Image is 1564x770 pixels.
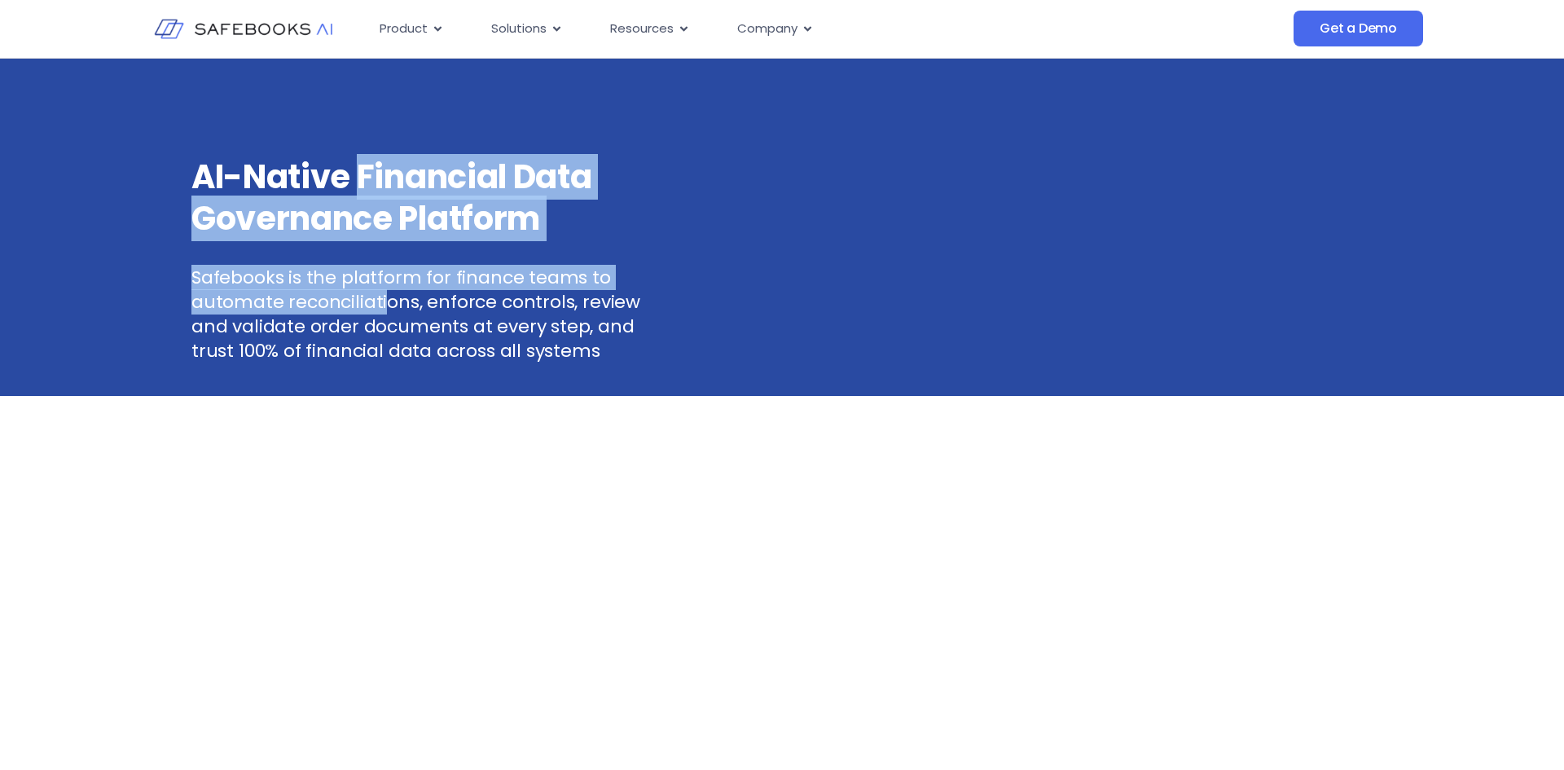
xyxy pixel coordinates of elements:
[367,13,1131,45] div: Menu Toggle
[191,266,680,363] p: Safebooks is the platform for finance teams to automate reconciliations, enforce controls, review...
[1294,11,1423,46] a: Get a Demo
[191,156,680,240] h3: AI-Native Financial Data Governance Platform
[1320,20,1397,37] span: Get a Demo
[737,20,797,38] span: Company
[367,13,1131,45] nav: Menu
[610,20,674,38] span: Resources
[380,20,428,38] span: Product
[491,20,547,38] span: Solutions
